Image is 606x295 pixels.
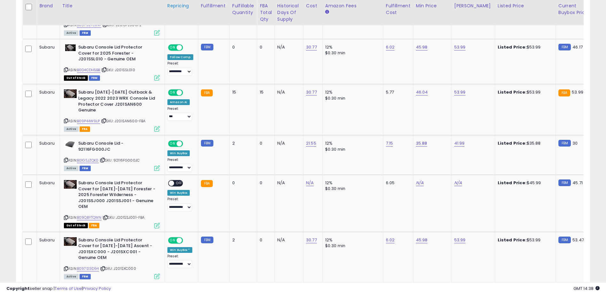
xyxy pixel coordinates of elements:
[77,215,102,220] a: B09QBYTQWN
[498,140,527,146] b: Listed Price:
[558,89,570,96] small: FBA
[174,181,184,186] span: OFF
[325,186,378,192] div: $0.30 min
[386,180,408,186] div: 6.05
[182,90,192,95] span: OFF
[77,266,99,271] a: B097S13D94
[277,180,298,186] div: N/A
[64,166,79,171] span: All listings currently available for purchase on Amazon
[39,140,55,146] div: Subaru
[260,89,270,95] div: 15
[306,140,316,147] a: 21.55
[80,274,91,279] span: FBM
[167,99,190,105] div: Amazon AI
[64,126,79,132] span: All listings currently available for purchase on Amazon
[102,22,142,27] span: | SKU: J201SFL600P2
[169,141,177,147] span: ON
[260,3,272,23] div: FBA Total Qty
[325,140,378,146] div: 12%
[416,237,428,243] a: 45.98
[260,140,270,146] div: 0
[64,180,160,227] div: ASIN:
[64,237,77,246] img: 41SYB-6Nv+L._SL40_.jpg
[167,158,193,172] div: Preset:
[78,180,156,211] b: Subaru Console Lid Protector Cover for [DATE]-[DATE] Forester - 2025 Forester Wilderness - J201SS...
[167,247,192,253] div: Win BuyBox *
[167,197,193,211] div: Preset:
[416,89,428,95] a: 46.04
[100,158,140,163] span: | SKU: 92116FG000JC
[83,285,111,291] a: Privacy Policy
[77,118,100,124] a: B09P44W9LP
[201,44,213,50] small: FBM
[201,140,213,147] small: FBM
[167,190,190,196] div: Win BuyBox
[558,237,571,243] small: FBM
[39,44,55,50] div: Subaru
[64,140,77,149] img: 31uQmvsS5nL._SL40_.jpg
[201,3,227,9] div: Fulfillment
[167,150,190,156] div: Win BuyBox
[325,89,378,95] div: 12%
[573,285,600,291] span: 2025-08-14 14:38 GMT
[6,285,30,291] strong: Copyright
[103,215,145,220] span: | SKU: J201SSJ001-FBA
[277,140,298,146] div: N/A
[64,180,77,189] img: 41LhkzimgAL._SL40_.jpg
[386,89,408,95] div: 5.77
[169,45,177,50] span: ON
[277,44,298,50] div: N/A
[454,140,465,147] a: 41.99
[325,44,378,50] div: 12%
[306,89,317,95] a: 30.77
[277,89,298,95] div: N/A
[416,44,428,50] a: 45.98
[454,89,466,95] a: 53.99
[325,9,329,15] small: Amazon Fees.
[80,30,91,36] span: FBM
[167,254,193,269] div: Preset:
[306,237,317,243] a: 30.77
[498,237,527,243] b: Listed Price:
[386,140,393,147] a: 7.15
[416,3,449,9] div: Min Price
[169,238,177,243] span: ON
[277,3,301,23] div: Historical Days Of Supply
[306,3,320,9] div: Cost
[558,140,571,147] small: FBM
[39,237,55,243] div: Subaru
[182,238,192,243] span: OFF
[78,237,156,262] b: Subaru Console Lid Protector Cover for [DATE]-[DATE] Ascent - J201SXC000 - J201SXC001 - Genuine OEM
[572,237,584,243] span: 53.47
[64,274,79,279] span: All listings currently available for purchase on Amazon
[558,179,571,186] small: FBM
[232,140,252,146] div: 2
[325,3,380,9] div: Amazon Fees
[100,266,136,271] span: | SKU: J201SXC000
[498,44,551,50] div: $53.99
[325,237,378,243] div: 12%
[182,45,192,50] span: OFF
[572,89,583,95] span: 53.99
[182,141,192,147] span: OFF
[572,180,583,186] span: 45.71
[558,3,591,16] div: Current Buybox Price
[167,61,193,76] div: Preset:
[558,44,571,50] small: FBM
[64,44,160,80] div: ASIN:
[416,180,424,186] a: N/A
[232,180,252,186] div: 0
[498,180,527,186] b: Listed Price:
[572,44,583,50] span: 46.17
[201,89,213,96] small: FBA
[64,30,79,36] span: All listings currently available for purchase on Amazon
[167,3,196,9] div: Repricing
[89,75,100,81] span: FBM
[498,180,551,186] div: $45.99
[78,140,156,154] b: Subaru Console Lid - 92116FG000JC
[39,89,55,95] div: Subaru
[325,243,378,249] div: $0.30 min
[101,118,146,124] span: | SKU: J201SAN600-FBA
[232,3,254,16] div: Fulfillable Quantity
[169,90,177,95] span: ON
